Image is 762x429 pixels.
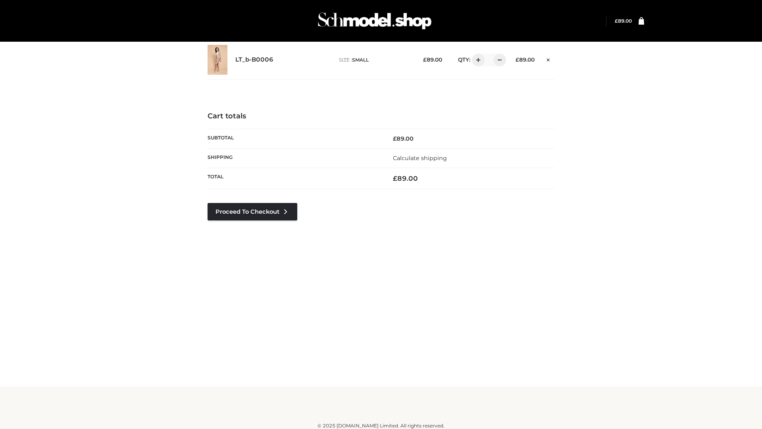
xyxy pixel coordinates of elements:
a: Remove this item [543,54,554,64]
bdi: 89.00 [393,135,414,142]
span: £ [615,18,618,24]
span: £ [393,135,396,142]
a: LT_b-B0006 [235,56,273,64]
span: £ [393,174,397,182]
a: £89.00 [615,18,632,24]
bdi: 89.00 [516,56,535,63]
bdi: 89.00 [423,56,442,63]
div: QTY: [450,54,503,66]
th: Subtotal [208,129,381,148]
bdi: 89.00 [615,18,632,24]
img: Schmodel Admin 964 [315,5,434,37]
span: £ [423,56,427,63]
span: SMALL [352,57,369,63]
span: £ [516,56,519,63]
p: size : [339,56,411,64]
th: Total [208,168,381,189]
th: Shipping [208,148,381,168]
bdi: 89.00 [393,174,418,182]
a: Calculate shipping [393,155,447,162]
h4: Cart totals [208,112,554,121]
a: Proceed to Checkout [208,203,297,220]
